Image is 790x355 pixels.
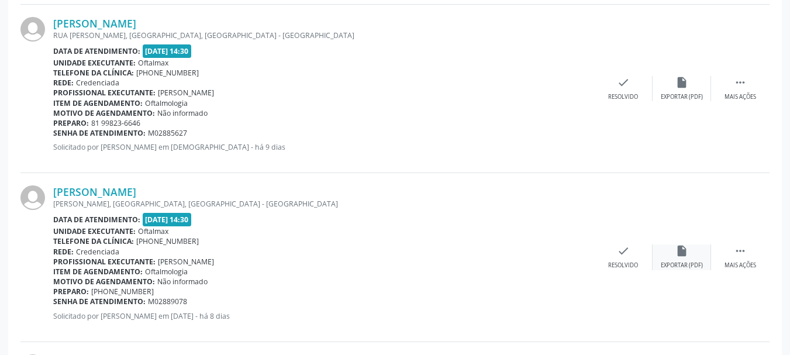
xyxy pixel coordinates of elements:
[53,108,155,118] b: Motivo de agendamento:
[675,244,688,257] i: insert_drive_file
[608,93,638,101] div: Resolvido
[661,261,703,270] div: Exportar (PDF)
[143,213,192,226] span: [DATE] 14:30
[617,244,630,257] i: check
[53,98,143,108] b: Item de agendamento:
[91,118,140,128] span: 81 99823-6646
[76,78,119,88] span: Credenciada
[53,142,594,152] p: Solicitado por [PERSON_NAME] em [DEMOGRAPHIC_DATA] - há 9 dias
[136,68,199,78] span: [PHONE_NUMBER]
[148,128,187,138] span: M02885627
[734,244,747,257] i: 
[143,44,192,58] span: [DATE] 14:30
[158,88,214,98] span: [PERSON_NAME]
[145,98,188,108] span: Oftalmologia
[53,30,594,40] div: RUA [PERSON_NAME], [GEOGRAPHIC_DATA], [GEOGRAPHIC_DATA] - [GEOGRAPHIC_DATA]
[91,287,154,297] span: [PHONE_NUMBER]
[136,236,199,246] span: [PHONE_NUMBER]
[608,261,638,270] div: Resolvido
[145,267,188,277] span: Oftalmologia
[53,287,89,297] b: Preparo:
[53,88,156,98] b: Profissional executante:
[617,76,630,89] i: check
[53,128,146,138] b: Senha de atendimento:
[53,297,146,306] b: Senha de atendimento:
[53,17,136,30] a: [PERSON_NAME]
[20,17,45,42] img: img
[725,261,756,270] div: Mais ações
[157,277,208,287] span: Não informado
[53,236,134,246] b: Telefone da clínica:
[53,215,140,225] b: Data de atendimento:
[725,93,756,101] div: Mais ações
[53,226,136,236] b: Unidade executante:
[734,76,747,89] i: 
[53,118,89,128] b: Preparo:
[675,76,688,89] i: insert_drive_file
[53,267,143,277] b: Item de agendamento:
[53,257,156,267] b: Profissional executante:
[157,108,208,118] span: Não informado
[148,297,187,306] span: M02889078
[53,68,134,78] b: Telefone da clínica:
[138,58,168,68] span: Oftalmax
[53,185,136,198] a: [PERSON_NAME]
[53,311,594,321] p: Solicitado por [PERSON_NAME] em [DATE] - há 8 dias
[138,226,168,236] span: Oftalmax
[158,257,214,267] span: [PERSON_NAME]
[20,185,45,210] img: img
[53,247,74,257] b: Rede:
[53,199,594,209] div: [PERSON_NAME], [GEOGRAPHIC_DATA], [GEOGRAPHIC_DATA] - [GEOGRAPHIC_DATA]
[53,46,140,56] b: Data de atendimento:
[53,58,136,68] b: Unidade executante:
[76,247,119,257] span: Credenciada
[53,277,155,287] b: Motivo de agendamento:
[53,78,74,88] b: Rede:
[661,93,703,101] div: Exportar (PDF)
